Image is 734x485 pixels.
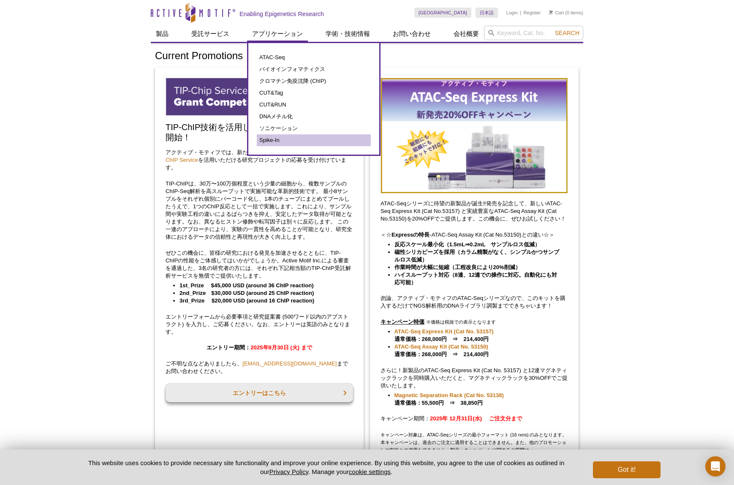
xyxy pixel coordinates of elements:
strong: 通常価格：268,000円 ⇒ 214,400円 [394,343,489,357]
strong: 1st_Prize $45,000 USD (around 36 ChIP reaction) [179,282,314,289]
a: Privacy Policy [269,468,308,475]
p: さらに！新製品のATAC-Seq Express Kit (Cat No. 53157) と12連マグネティックラックを同時購入いただくと、マグネティックラックを30%OFFでご提供いたします。 [381,367,568,390]
strong: 2nd_Prize $30,000 USD (around 25 ChIP reaction) [179,290,314,296]
a: ATAC-Seq [257,52,371,63]
button: cookie settings [349,468,391,475]
p: ＜☆ -ATAC-Seq Assay Kit (Cat No.53150)との違い☆＞ [381,231,568,239]
p: 勿論、アクティブ・モティフのATAC-Seqシリーズなので、このキットを購入するだけでNGS解析用のDNAライブラリ調製までできちゃいます！ [381,294,568,310]
a: アプリケーション [247,26,308,42]
strong: 作業時間が大幅に短縮（工程改良により20%削減） [394,264,521,270]
h2: TIP-ChIP技術を活用した研究支援プログラム公募開始！ [166,122,353,142]
span: 2025年9月30日 (火) まで [250,344,312,351]
a: Register [523,10,541,16]
a: ソニケーション [257,123,371,134]
p: キャンペーン期間： [381,415,568,422]
p: TIP-ChIPは、30万〜100万個程度という少量の細胞から、複数サンプルのChIP-Seq解析を高スループットで実施可能な革新的技術です。 最小8サンプルをそれぞれ個別にバーコード化し、1本... [166,180,353,241]
p: ATAC-Seqシリーズに待望の新製品が誕生‼発売を記念して、新しいATAC-Seq Express Kit (Cat No.53157) と実績豊富なATAC-Seq Assay Kit (C... [381,200,568,223]
a: Magnetic Separation Rack (Cat No. 53138) [394,392,504,399]
a: Spike-In [257,134,371,146]
a: ATAC-Seq Express Kit (Cat No. 53157) [394,328,494,335]
a: DNAメチル化 [257,111,371,123]
p: This website uses cookies to provide necessary site functionality and improve your online experie... [73,458,579,476]
div: Open Intercom Messenger [705,456,726,477]
strong: 反応スケール最小化（1.5mL⇒0.2mL サンプルロス低減） [394,241,541,248]
a: 製品 [151,26,174,42]
img: Save on ATAC-Seq Kits [381,78,568,193]
a: 会社概要 [449,26,484,42]
li: | [520,8,521,18]
span: ※価格は税抜での表示となります [426,319,496,324]
span: キャンペーン対象は、ATAC-Seqシリーズの最小フォーマット (16 rxns) のみとなります。 本キャンペーンは、過去のご注文に適用することはできません。また、他のプロモーションや割引との... [381,432,567,460]
span: Search [555,30,579,36]
p: アクティブ・モティフでは、新たな受託解析サービスとして開始した を活用いただける研究プロジェクトの応募を受け付けています。 [166,149,353,172]
li: (0 items) [549,8,583,18]
p: ご不明な点などありましたら、 までお問い合わせください。 [166,360,353,375]
button: Got it! [593,461,661,478]
strong: 磁性シリカビーズを採用（カラム精製がなく、シンプルかつサンプルロス低減） [394,249,559,263]
strong: 通常価格：55,500円 ⇒ 38,850円 [394,392,504,406]
h1: Current Promotions [155,50,579,63]
h2: Enabling Epigenetics Research [239,10,324,18]
a: エントリーはこちら [166,384,353,402]
strong: 通常価格：268,000円 ⇒ 214,400円 [394,328,494,342]
a: CUT&RUN [257,99,371,111]
p: エントリーフォームから必要事項と研究提案書 (500ワード以内のアブストラクト) を入力し、ご応募ください。なお、エントリーは英語のみとなります。 [166,313,353,336]
a: ATAC-Seq Assay Kit (Cat No. 53150) [394,343,488,351]
input: Keyword, Cat. No. [484,26,583,40]
u: キャンペーン特価 [381,319,424,325]
strong: ハイスループット対応（8連、12連での操作に対応。自動化にも対応可能） [394,272,557,286]
a: Cart [549,10,564,16]
a: 学術・技術情報 [321,26,375,42]
a: CUT&Tag [257,87,371,99]
strong: エントリー期間： [207,344,312,351]
a: クロマチン免疫沈降 (ChIP) [257,75,371,87]
strong: 2025年 12月31日(水) ご注文分まで [430,415,522,422]
strong: Expressの特長 [391,232,430,238]
a: [EMAIL_ADDRESS][DOMAIN_NAME] [242,360,337,367]
a: [GEOGRAPHIC_DATA] [414,8,471,18]
img: TIP-ChIP Service Grant Competition [166,78,353,116]
a: 受託サービス [186,26,234,42]
img: Your Cart [549,10,553,14]
button: Search [552,29,582,37]
a: Login [506,10,518,16]
a: 日本語 [476,8,498,18]
p: ぜひこの機会に、皆様の研究における発見を加速させるとともに、TIP-ChIPの性能をご体感してはいかがでしょうか。Active Motif Inc.による審査を通過した、3名の研究者の方には、そ... [166,249,353,280]
strong: 3rd_Prize $20,000 USD (around 16 ChIP reaction) [179,297,314,304]
a: お問い合わせ [388,26,436,42]
a: バイオインフォマティクス [257,63,371,75]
